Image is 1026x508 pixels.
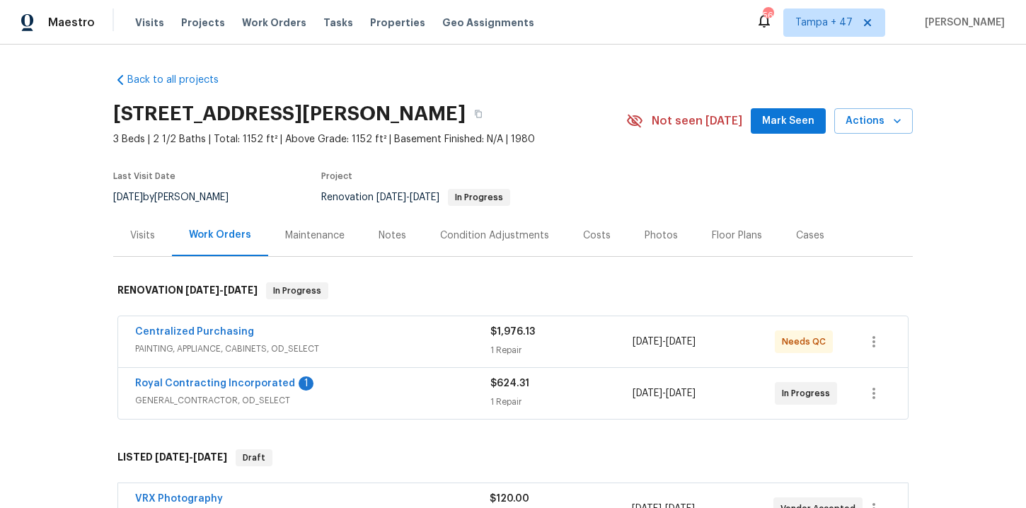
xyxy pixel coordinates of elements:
span: Last Visit Date [113,172,175,180]
div: Condition Adjustments [440,229,549,243]
span: Properties [370,16,425,30]
a: VRX Photography [135,494,223,504]
span: [DATE] [376,192,406,202]
span: - [155,452,227,462]
span: Work Orders [242,16,306,30]
span: Maestro [48,16,95,30]
span: [DATE] [193,452,227,462]
span: PAINTING, APPLIANCE, CABINETS, OD_SELECT [135,342,490,356]
span: Mark Seen [762,112,814,130]
div: 566 [763,8,773,23]
span: Renovation [321,192,510,202]
div: Cases [796,229,824,243]
div: Costs [583,229,611,243]
span: Draft [237,451,271,465]
h6: LISTED [117,449,227,466]
span: - [376,192,439,202]
span: Not seen [DATE] [652,114,742,128]
div: RENOVATION [DATE]-[DATE]In Progress [113,268,913,313]
span: In Progress [449,193,509,202]
span: [DATE] [155,452,189,462]
a: Back to all projects [113,73,249,87]
h6: RENOVATION [117,282,258,299]
span: [PERSON_NAME] [919,16,1005,30]
span: In Progress [267,284,327,298]
span: [DATE] [224,285,258,295]
h2: [STREET_ADDRESS][PERSON_NAME] [113,107,466,121]
span: Tampa + 47 [795,16,853,30]
div: Maintenance [285,229,345,243]
span: $120.00 [490,494,529,504]
div: by [PERSON_NAME] [113,189,246,206]
span: [DATE] [185,285,219,295]
div: Visits [130,229,155,243]
span: $1,976.13 [490,327,535,337]
span: - [633,335,696,349]
div: 1 [299,376,313,391]
span: Geo Assignments [442,16,534,30]
span: [DATE] [666,337,696,347]
span: GENERAL_CONTRACTOR, OD_SELECT [135,393,490,408]
div: 1 Repair [490,343,633,357]
div: LISTED [DATE]-[DATE]Draft [113,435,913,480]
div: Notes [379,229,406,243]
span: Tasks [323,18,353,28]
button: Copy Address [466,101,491,127]
span: - [633,386,696,400]
div: Photos [645,229,678,243]
span: $624.31 [490,379,529,388]
span: [DATE] [410,192,439,202]
span: [DATE] [666,388,696,398]
button: Mark Seen [751,108,826,134]
span: 3 Beds | 2 1/2 Baths | Total: 1152 ft² | Above Grade: 1152 ft² | Basement Finished: N/A | 1980 [113,132,626,146]
span: - [185,285,258,295]
span: [DATE] [113,192,143,202]
span: Needs QC [782,335,831,349]
a: Royal Contracting Incorporated [135,379,295,388]
span: [DATE] [633,388,662,398]
span: [DATE] [633,337,662,347]
span: Visits [135,16,164,30]
a: Centralized Purchasing [135,327,254,337]
span: Actions [846,112,901,130]
div: Floor Plans [712,229,762,243]
button: Actions [834,108,913,134]
span: Projects [181,16,225,30]
div: Work Orders [189,228,251,242]
div: 1 Repair [490,395,633,409]
span: In Progress [782,386,836,400]
span: Project [321,172,352,180]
